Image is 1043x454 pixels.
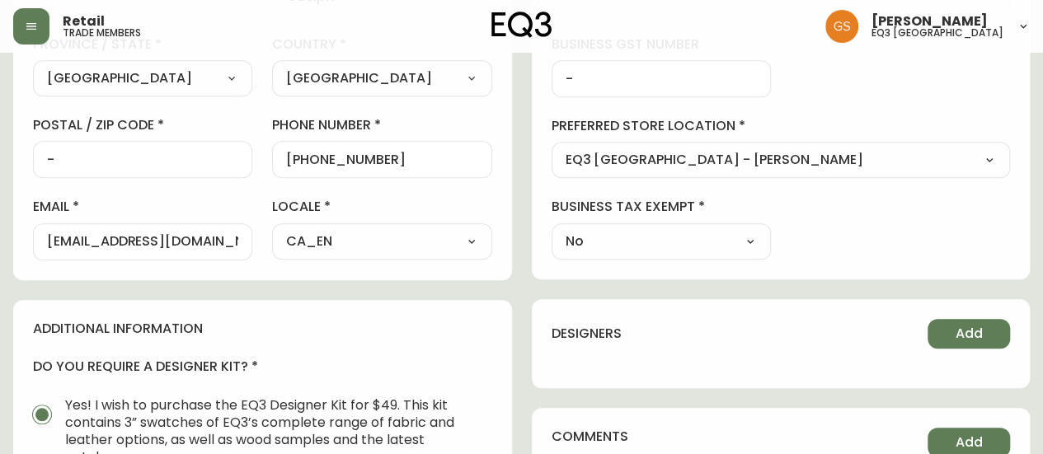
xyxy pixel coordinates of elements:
[956,433,983,452] span: Add
[33,320,492,338] h4: additional information
[552,325,622,343] h4: designers
[956,325,983,343] span: Add
[552,428,628,446] h4: comments
[272,198,491,216] label: locale
[872,15,988,28] span: [PERSON_NAME]
[63,15,105,28] span: Retail
[872,28,1003,38] h5: eq3 [GEOGRAPHIC_DATA]
[33,116,252,134] label: postal / zip code
[63,28,141,38] h5: trade members
[552,117,1011,135] label: preferred store location
[928,319,1010,349] button: Add
[272,116,491,134] label: phone number
[491,12,552,38] img: logo
[33,198,252,216] label: email
[33,358,492,376] h4: do you require a designer kit?
[552,198,771,216] label: business tax exempt
[825,10,858,43] img: 6b403d9c54a9a0c30f681d41f5fc2571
